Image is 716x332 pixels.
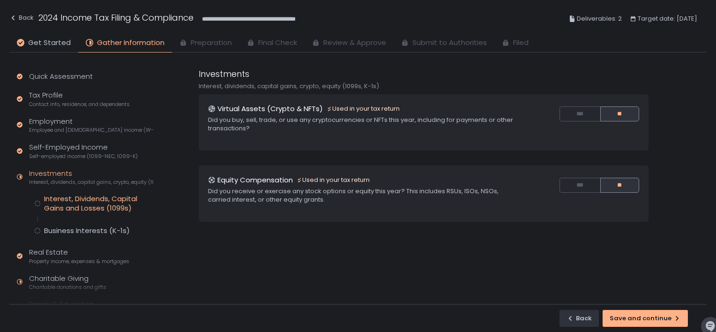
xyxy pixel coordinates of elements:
[258,38,297,48] span: Final Check
[208,116,522,133] div: Did you buy, sell, trade, or use any cryptocurrencies or NFTs this year, including for payments o...
[29,127,153,134] span: Employee and [DEMOGRAPHIC_DATA] income (W-2s)
[29,284,106,291] span: Charitable donations and gifts
[638,13,697,24] span: Target date: [DATE]
[323,38,386,48] span: Review & Approve
[29,299,149,317] div: Family & Education
[208,187,522,204] div: Did you receive or exercise any stock options or equity this year? This includes RSUs, ISOs, NSOs...
[44,226,130,235] div: Business Interests (K-1s)
[199,68,249,80] h1: Investments
[29,247,129,265] div: Real Estate
[44,194,153,213] div: Interest, Dividends, Capital Gains and Losses (1099s)
[29,273,106,291] div: Charitable Giving
[191,38,232,48] span: Preparation
[29,90,130,108] div: Tax Profile
[217,104,323,114] h1: Virtual Assets (Crypto & NFTs)
[577,13,622,24] span: Deliverables: 2
[29,258,129,265] span: Property income, expenses & mortgages
[297,176,370,184] div: Used in your tax return
[38,11,194,24] h1: 2024 Income Tax Filing & Compliance
[29,101,130,108] span: Contact info, residence, and dependents
[29,168,153,186] div: Investments
[29,71,93,82] div: Quick Assessment
[199,82,649,91] div: Interest, dividends, capital gains, crypto, equity (1099s, K-1s)
[217,175,293,186] h1: Equity Compensation
[9,11,34,27] button: Back
[513,38,529,48] span: Filed
[29,179,153,186] span: Interest, dividends, capital gains, crypto, equity (1099s, K-1s)
[29,153,138,160] span: Self-employed income (1099-NEC, 1099-K)
[29,142,138,160] div: Self-Employed Income
[28,38,71,48] span: Get Started
[567,314,592,323] div: Back
[9,12,34,23] div: Back
[412,38,487,48] span: Submit to Authorities
[559,310,599,327] button: Back
[29,116,153,134] div: Employment
[97,38,164,48] span: Gather Information
[603,310,688,327] button: Save and continue
[610,314,681,323] div: Save and continue
[327,105,400,113] div: Used in your tax return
